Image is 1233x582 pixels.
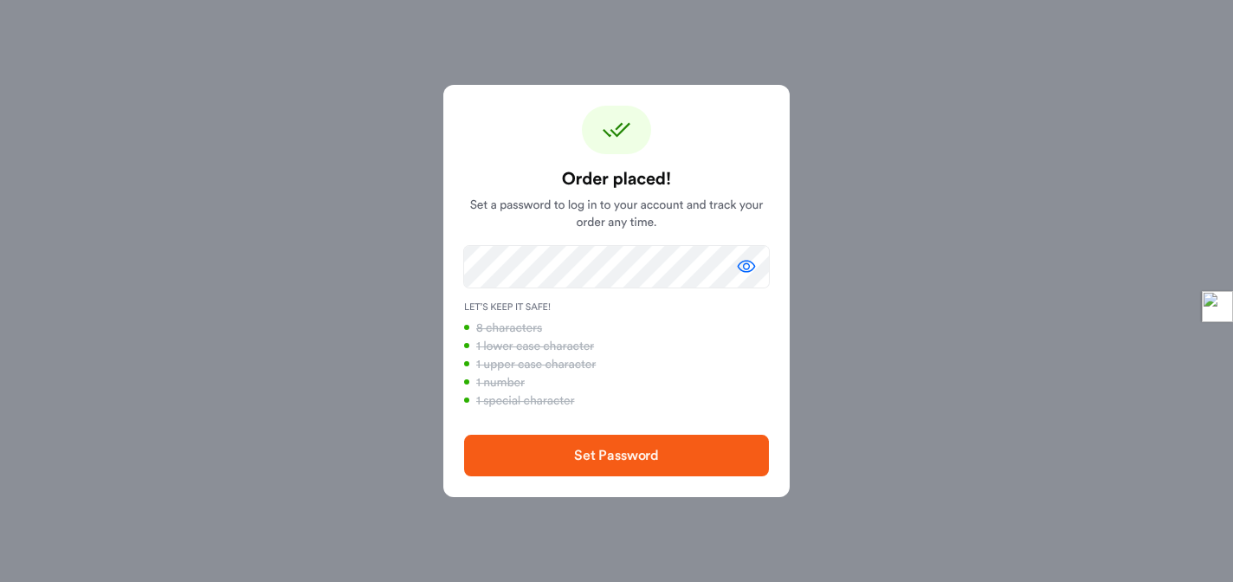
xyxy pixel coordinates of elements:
[464,435,769,476] button: Set Password
[464,106,769,231] div: Set a password to log in to your account and track your order any time.
[464,320,769,337] li: 8 characters
[464,169,769,190] strong: Order placed!
[464,374,769,391] li: 1 number
[464,338,769,355] li: 1 lower case character
[464,392,769,410] li: 1 special character
[464,301,769,315] span: Let’s Keep It Safe!
[574,449,659,462] span: Set Password
[464,356,769,373] li: 1 upper case character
